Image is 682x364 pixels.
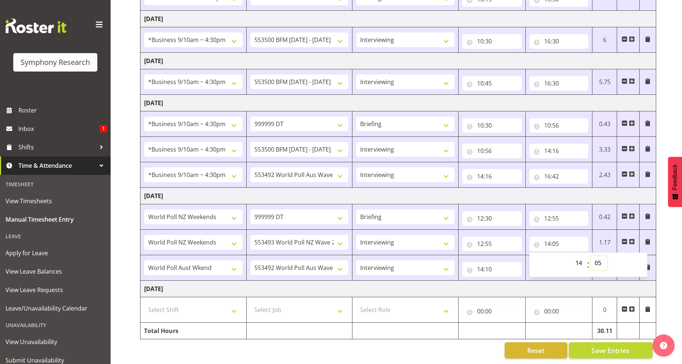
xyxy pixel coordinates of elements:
[18,142,96,153] span: Shifts
[18,160,96,171] span: Time & Attendance
[2,177,109,192] div: Timesheet
[592,137,617,162] td: 3.33
[592,204,617,230] td: 0.42
[462,169,522,184] input: Click to select...
[6,214,105,225] span: Manual Timesheet Entry
[592,297,617,323] td: 0
[2,281,109,299] a: View Leave Requests
[591,346,630,355] span: Save Entries
[462,34,522,49] input: Click to select...
[529,304,589,319] input: Click to select...
[2,318,109,333] div: Unavailability
[462,236,522,251] input: Click to select...
[18,105,107,116] span: Roster
[140,323,247,339] td: Total Hours
[529,34,589,49] input: Click to select...
[140,11,656,27] td: [DATE]
[21,57,90,68] div: Symphony Research
[527,346,544,355] span: Reset
[462,262,522,277] input: Click to select...
[569,342,653,358] button: Save Entries
[529,143,589,158] input: Click to select...
[462,118,522,133] input: Click to select...
[592,69,617,95] td: 5.75
[592,111,617,137] td: 0.43
[2,333,109,351] a: View Unavailability
[505,342,567,358] button: Reset
[6,336,105,347] span: View Unavailability
[529,169,589,184] input: Click to select...
[2,192,109,210] a: View Timesheets
[529,76,589,91] input: Click to select...
[140,95,656,111] td: [DATE]
[6,18,66,33] img: Rosterit website logo
[462,143,522,158] input: Click to select...
[592,162,617,188] td: 2.43
[2,299,109,318] a: Leave/Unavailability Calendar
[140,53,656,69] td: [DATE]
[18,123,100,134] span: Inbox
[2,210,109,229] a: Manual Timesheet Entry
[592,323,617,339] td: 30.11
[140,281,656,297] td: [DATE]
[462,76,522,91] input: Click to select...
[6,247,105,259] span: Apply for Leave
[529,211,589,226] input: Click to select...
[6,195,105,207] span: View Timesheets
[2,244,109,262] a: Apply for Leave
[6,284,105,295] span: View Leave Requests
[462,211,522,226] input: Click to select...
[100,125,107,132] span: 1
[6,266,105,277] span: View Leave Balances
[660,342,667,349] img: help-xxl-2.png
[2,229,109,244] div: Leave
[6,303,105,314] span: Leave/Unavailability Calendar
[529,236,589,251] input: Click to select...
[462,304,522,319] input: Click to select...
[592,230,617,255] td: 1.17
[668,157,682,207] button: Feedback - Show survey
[592,27,617,53] td: 6
[672,164,678,190] span: Feedback
[587,256,589,274] span: :
[529,118,589,133] input: Click to select...
[2,262,109,281] a: View Leave Balances
[140,188,656,204] td: [DATE]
